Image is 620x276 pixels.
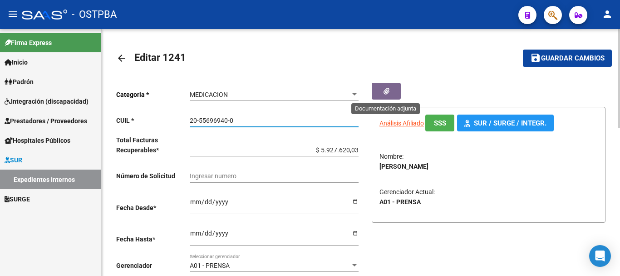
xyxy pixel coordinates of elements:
strong: A01 - PRENSA [379,198,421,206]
span: SUR [5,155,22,165]
span: SURGE [5,194,30,204]
span: Guardar cambios [541,55,605,63]
button: SSS [425,115,454,131]
p: Fecha Hasta [116,234,190,244]
span: Firma Express [5,38,52,48]
span: MEDICACION [190,91,228,98]
p: Total Facturas Recuperables [116,135,190,155]
span: Prestadores / Proveedores [5,116,87,126]
mat-icon: menu [7,9,18,20]
span: Análisis Afiliado [379,120,424,127]
strong: [PERSON_NAME] [379,163,428,170]
span: Editar 1241 [134,52,186,63]
span: SSS [434,119,446,127]
button: Guardar cambios [523,50,612,66]
span: Inicio [5,57,28,67]
p: CUIL * [116,115,190,125]
span: Integración (discapacidad) [5,96,89,106]
span: Hospitales Públicos [5,135,70,146]
p: Gerenciador Actual: [379,187,598,217]
p: Fecha Desde [116,203,190,213]
div: Open Intercom Messenger [589,245,611,267]
p: Categoria * [116,90,190,100]
p: Número de Solicitud [116,171,190,181]
span: SUR / SURGE / INTEGR. [474,119,546,127]
button: SUR / SURGE / INTEGR. [457,115,554,131]
mat-icon: save [530,52,541,63]
span: - OSTPBA [72,5,117,25]
mat-icon: arrow_back [116,53,127,64]
span: A01 - PRENSA [190,262,230,269]
p: Nombre: [379,151,598,181]
p: Gerenciador [116,261,190,271]
mat-icon: person [602,9,613,20]
span: Padrón [5,77,34,87]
